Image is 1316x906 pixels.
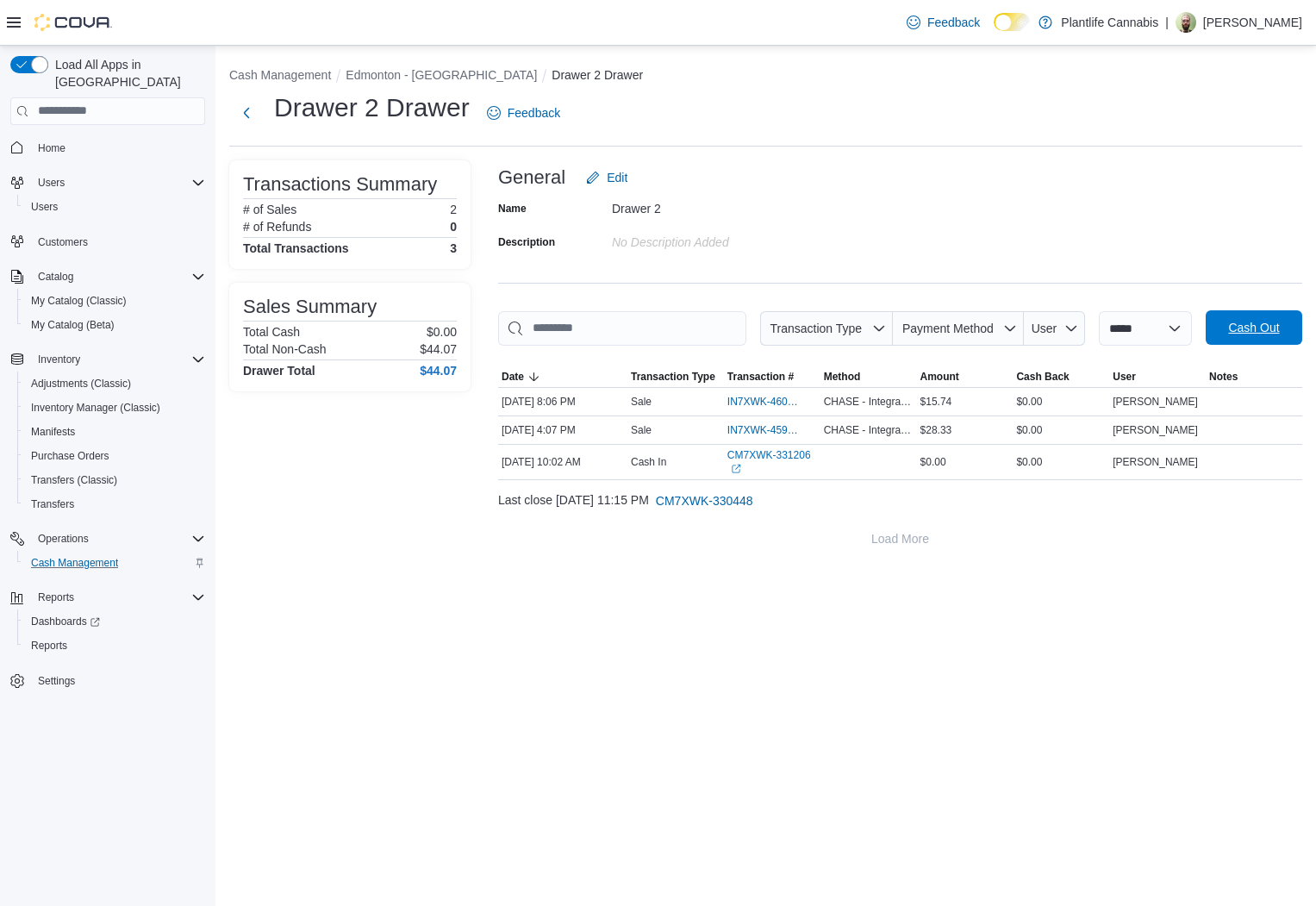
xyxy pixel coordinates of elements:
[770,322,862,335] span: Transaction Type
[450,241,457,255] h4: 3
[724,366,820,387] button: Transaction #
[1013,452,1109,472] div: $0.00
[34,14,112,31] img: Cova
[498,235,555,249] label: Description
[498,391,627,412] div: [DATE] 8:06 PM
[31,294,127,308] span: My Catalog (Classic)
[17,195,212,219] button: Users
[656,492,753,509] span: CM7XWK-330448
[760,311,893,346] button: Transaction Type
[17,396,212,420] button: Inventory Manager (Classic)
[38,141,65,155] span: Home
[893,311,1024,346] button: Payment Method
[1206,310,1302,345] button: Cash Out
[229,96,264,130] button: Next
[727,391,817,412] button: IN7XWK-4600652
[229,66,1302,87] nav: An example of EuiBreadcrumbs
[1113,455,1198,469] span: [PERSON_NAME]
[498,452,627,472] div: [DATE] 10:02 AM
[24,315,122,335] a: My Catalog (Beta)
[994,31,995,32] span: Dark Mode
[927,14,980,31] span: Feedback
[243,220,311,234] h6: # of Refunds
[24,611,205,632] span: Dashboards
[31,232,95,253] a: Customers
[24,397,167,418] a: Inventory Manager (Classic)
[820,366,917,387] button: Method
[38,532,89,546] span: Operations
[1206,366,1302,387] button: Notes
[38,270,73,284] span: Catalog
[243,174,437,195] h3: Transactions Summary
[31,266,80,287] button: Catalog
[24,470,124,490] a: Transfers (Classic)
[48,56,205,91] span: Load All Apps in [GEOGRAPHIC_DATA]
[508,104,560,122] span: Feedback
[31,349,205,370] span: Inventory
[229,68,331,82] button: Cash Management
[450,220,457,234] p: 0
[31,172,205,193] span: Users
[31,587,81,608] button: Reports
[31,528,96,549] button: Operations
[727,370,794,384] span: Transaction #
[627,366,724,387] button: Transaction Type
[31,425,75,439] span: Manifests
[1113,370,1136,384] span: User
[498,202,527,216] label: Name
[24,397,205,418] span: Inventory Manager (Classic)
[38,353,80,366] span: Inventory
[3,527,212,551] button: Operations
[727,395,800,409] span: IN7XWK-4600652
[727,420,817,441] button: IN7XWK-4599320
[427,325,457,339] p: $0.00
[243,325,300,339] h6: Total Cash
[31,670,205,691] span: Settings
[243,203,296,216] h6: # of Sales
[243,342,327,356] h6: Total Non-Cash
[17,444,212,468] button: Purchase Orders
[824,370,861,384] span: Method
[24,291,134,311] a: My Catalog (Classic)
[31,349,87,370] button: Inventory
[1013,366,1109,387] button: Cash Back
[498,522,1302,556] button: Load More
[3,585,212,609] button: Reports
[17,313,212,337] button: My Catalog (Beta)
[17,551,212,575] button: Cash Management
[3,135,212,160] button: Home
[31,318,115,332] span: My Catalog (Beta)
[10,128,205,739] nav: Complex example
[274,91,470,125] h1: Drawer 2 Drawer
[24,315,205,335] span: My Catalog (Beta)
[24,553,205,573] span: Cash Management
[24,197,65,217] a: Users
[3,171,212,195] button: Users
[631,370,715,384] span: Transaction Type
[38,235,88,249] span: Customers
[31,528,205,549] span: Operations
[420,364,457,378] h4: $44.07
[900,5,987,40] a: Feedback
[631,423,652,437] p: Sale
[24,422,82,442] a: Manifests
[31,377,131,391] span: Adjustments (Classic)
[612,195,843,216] div: Drawer 2
[1032,322,1057,335] span: User
[502,370,524,384] span: Date
[552,68,643,82] button: Drawer 2 Drawer
[1165,12,1169,33] p: |
[1109,366,1206,387] button: User
[1113,395,1198,409] span: [PERSON_NAME]
[38,176,65,190] span: Users
[498,484,1302,518] div: Last close [DATE] 11:15 PM
[31,671,82,691] a: Settings
[1013,391,1109,412] div: $0.00
[824,395,914,409] span: CHASE - Integrated
[917,366,1014,387] button: Amount
[920,395,952,409] span: $15.74
[1061,12,1158,33] p: Plantlife Cannabis
[24,291,205,311] span: My Catalog (Classic)
[31,200,58,214] span: Users
[31,401,160,415] span: Inventory Manager (Classic)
